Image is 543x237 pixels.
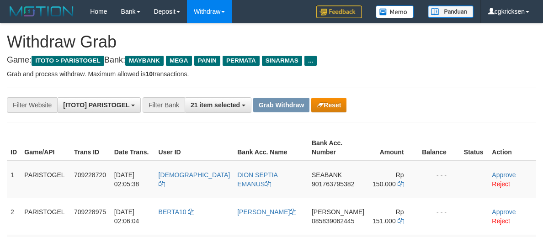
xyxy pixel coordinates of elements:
[159,171,230,179] span: [DEMOGRAPHIC_DATA]
[312,208,364,216] span: [PERSON_NAME]
[7,69,536,79] p: Grab and process withdraw. Maximum allowed is transactions.
[368,135,417,161] th: Amount
[398,217,404,225] a: Copy 151000 to clipboard
[237,208,296,216] a: [PERSON_NAME]
[373,171,404,188] span: Rp 150.000
[223,56,260,66] span: PERMATA
[304,56,317,66] span: ...
[74,208,106,216] span: 709228975
[155,135,234,161] th: User ID
[418,198,460,235] td: - - -
[7,97,57,113] div: Filter Website
[418,135,460,161] th: Balance
[7,33,536,51] h1: Withdraw Grab
[492,217,510,225] a: Reject
[376,5,414,18] img: Button%20Memo.svg
[145,70,153,78] strong: 10
[492,180,510,188] a: Reject
[7,135,21,161] th: ID
[488,135,536,161] th: Action
[418,161,460,198] td: - - -
[159,208,186,216] span: BERTA10
[194,56,220,66] span: PANIN
[57,97,141,113] button: [ITOTO] PARISTOGEL
[460,135,488,161] th: Status
[7,56,536,65] h4: Game: Bank:
[237,171,277,188] a: DION SEPTIA EMANUS
[7,161,21,198] td: 1
[492,208,516,216] a: Approve
[166,56,192,66] span: MEGA
[159,208,195,216] a: BERTA10
[191,101,240,109] span: 21 item selected
[492,171,516,179] a: Approve
[111,135,155,161] th: Date Trans.
[398,180,404,188] a: Copy 150000 to clipboard
[373,208,404,225] span: Rp 151.000
[7,198,21,235] td: 2
[7,5,76,18] img: MOTION_logo.png
[316,5,362,18] img: Feedback.jpg
[185,97,251,113] button: 21 item selected
[21,161,70,198] td: PARISTOGEL
[114,208,139,225] span: [DATE] 02:06:04
[32,56,104,66] span: ITOTO > PARISTOGEL
[114,171,139,188] span: [DATE] 02:05:38
[21,135,70,161] th: Game/API
[308,135,368,161] th: Bank Acc. Number
[125,56,164,66] span: MAYBANK
[428,5,474,18] img: panduan.png
[70,135,111,161] th: Trans ID
[312,217,354,225] span: Copy 085839062445 to clipboard
[63,101,129,109] span: [ITOTO] PARISTOGEL
[159,171,230,188] a: [DEMOGRAPHIC_DATA]
[74,171,106,179] span: 709228720
[312,171,342,179] span: SEABANK
[234,135,308,161] th: Bank Acc. Name
[253,98,309,112] button: Grab Withdraw
[21,198,70,235] td: PARISTOGEL
[311,98,346,112] button: Reset
[312,180,354,188] span: Copy 901763795382 to clipboard
[262,56,302,66] span: SINARMAS
[143,97,185,113] div: Filter Bank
